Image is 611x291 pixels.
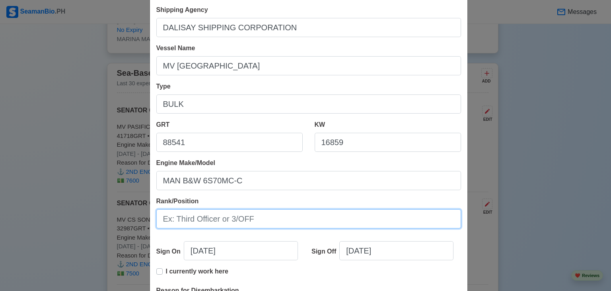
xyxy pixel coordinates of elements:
input: Ex: Global Gateway [156,18,461,37]
input: Ex. Man B&W MC [156,171,461,190]
div: Sign On [156,247,184,256]
span: Type [156,83,171,90]
span: KW [315,121,325,128]
input: Ex: Third Officer or 3/OFF [156,209,461,228]
span: Engine Make/Model [156,159,215,166]
div: Sign Off [311,247,339,256]
input: 33922 [156,133,303,152]
span: GRT [156,121,170,128]
span: Shipping Agency [156,6,208,13]
span: Vessel Name [156,45,195,51]
p: I currently work here [166,267,228,276]
input: Ex: Dolce Vita [156,56,461,75]
span: Rank/Position [156,198,199,204]
input: 8000 [315,133,461,152]
input: Bulk, Container, etc. [156,94,461,114]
